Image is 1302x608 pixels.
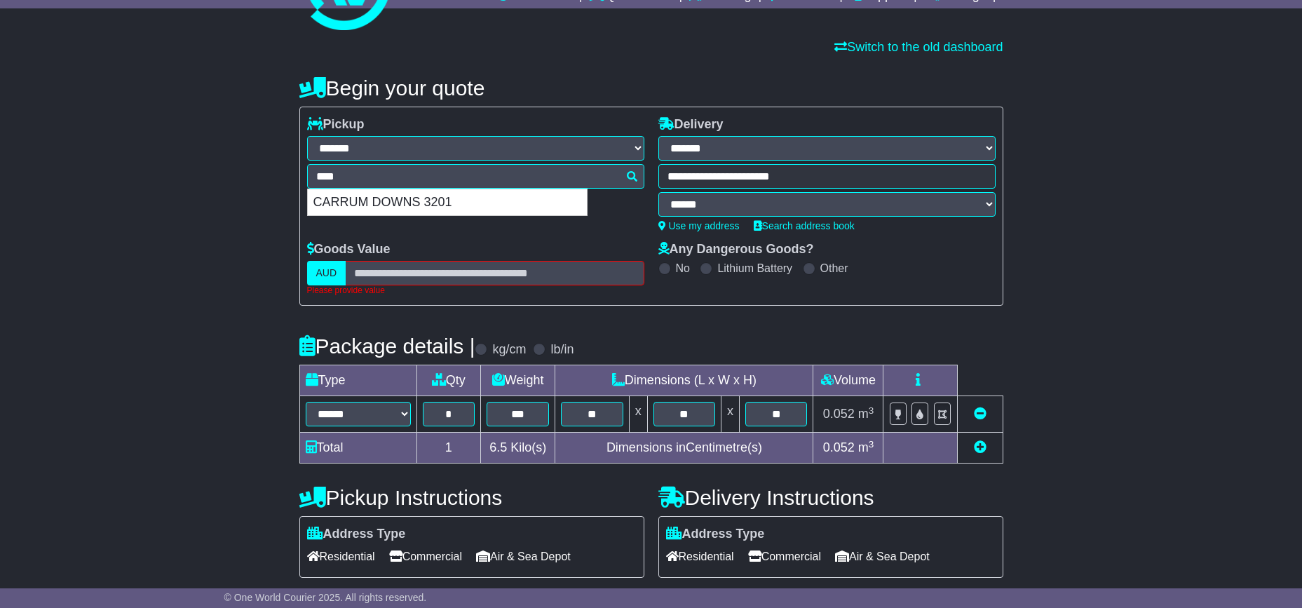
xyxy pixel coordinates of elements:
h4: Package details | [299,335,475,358]
td: Dimensions (L x W x H) [555,365,813,396]
span: © One World Courier 2025. All rights reserved. [224,592,427,603]
label: Any Dangerous Goods? [658,242,814,257]
label: Pickup [307,117,365,133]
label: Address Type [307,527,406,542]
label: lb/in [550,342,574,358]
h4: Delivery Instructions [658,486,1003,509]
span: Air & Sea Depot [835,546,930,567]
span: Commercial [389,546,462,567]
label: No [676,262,690,275]
td: Kilo(s) [481,433,555,464]
sup: 3 [869,405,874,416]
td: Qty [416,365,481,396]
label: kg/cm [492,342,526,358]
span: Residential [307,546,375,567]
h4: Pickup Instructions [299,486,644,509]
span: m [858,407,874,421]
td: x [629,396,647,433]
span: 0.052 [823,407,855,421]
td: Volume [813,365,883,396]
span: 0.052 [823,440,855,454]
a: Search address book [754,220,855,231]
td: Type [299,365,416,396]
a: Switch to the old dashboard [834,40,1003,54]
label: Other [820,262,848,275]
span: m [858,440,874,454]
td: Weight [481,365,555,396]
label: Goods Value [307,242,391,257]
a: Remove this item [974,407,986,421]
a: Add new item [974,440,986,454]
label: AUD [307,261,346,285]
td: 1 [416,433,481,464]
label: Delivery [658,117,724,133]
div: CARRUM DOWNS 3201 [308,189,587,216]
h4: Begin your quote [299,76,1003,100]
a: Use my address [658,220,740,231]
td: Total [299,433,416,464]
span: 6.5 [489,440,507,454]
span: Commercial [748,546,821,567]
label: Address Type [666,527,765,542]
div: Please provide value [307,285,644,295]
sup: 3 [869,439,874,450]
label: Lithium Battery [717,262,792,275]
typeahead: Please provide city [307,164,644,189]
td: x [721,396,740,433]
span: Air & Sea Depot [476,546,571,567]
span: Residential [666,546,734,567]
td: Dimensions in Centimetre(s) [555,433,813,464]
